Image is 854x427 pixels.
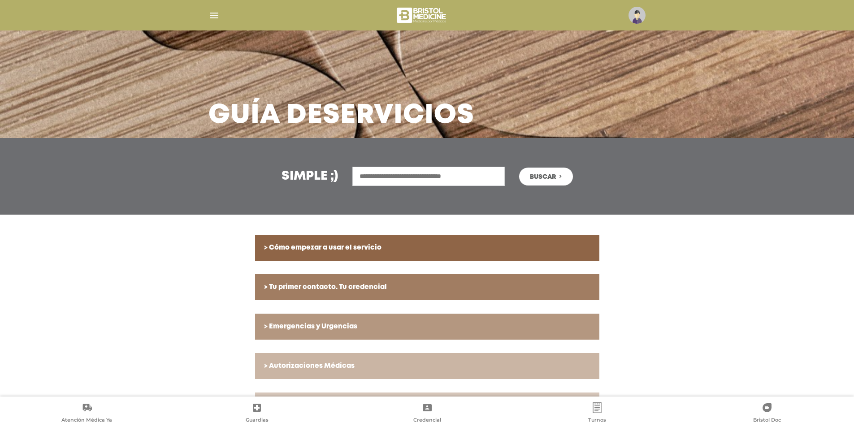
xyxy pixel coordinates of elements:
a: > Autorizaciones Médicas [255,353,599,379]
a: > Emergencias y Urgencias [255,314,599,340]
a: > Cómo empezar a usar el servicio [255,235,599,261]
button: Buscar [519,168,573,185]
a: Credencial [342,402,512,425]
h6: > Autorizaciones Médicas [264,362,590,370]
a: > Tu primer contacto. Tu credencial [255,274,599,300]
a: Turnos [512,402,682,425]
h3: Guía de Servicios [208,104,474,127]
a: Guardias [172,402,342,425]
h6: > Tu primer contacto. Tu credencial [264,283,590,291]
img: profile-placeholder.svg [629,7,646,24]
a: Atención Médica Ya [2,402,172,425]
h3: Simple ;) [282,170,338,183]
span: Guardias [246,417,269,425]
a: Bristol Doc [682,402,852,425]
span: Turnos [588,417,606,425]
a: > Sistema de Atención Directa [255,392,599,418]
h6: > Cómo empezar a usar el servicio [264,244,590,252]
h6: > Emergencias y Urgencias [264,323,590,331]
img: Cober_menu-lines-white.svg [208,10,220,21]
span: Bristol Doc [753,417,781,425]
img: bristol-medicine-blanco.png [395,4,449,26]
span: Credencial [413,417,441,425]
span: Buscar [530,174,556,180]
span: Atención Médica Ya [61,417,112,425]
